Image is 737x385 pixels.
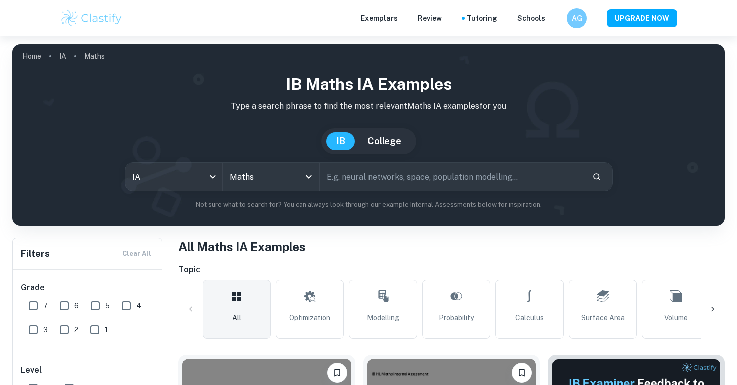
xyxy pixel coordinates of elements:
[59,49,66,63] a: IA
[22,49,41,63] a: Home
[43,300,48,311] span: 7
[21,247,50,261] h6: Filters
[12,44,725,226] img: profile cover
[588,168,605,185] button: Search
[178,264,725,276] h6: Topic
[178,238,725,256] h1: All Maths IA Examples
[125,163,222,191] div: IA
[105,324,108,335] span: 1
[571,13,583,24] h6: AG
[439,312,474,323] span: Probability
[554,16,559,21] button: Help and Feedback
[20,100,717,112] p: Type a search phrase to find the most relevant Maths IA examples for you
[302,170,316,184] button: Open
[43,324,48,335] span: 3
[136,300,141,311] span: 4
[357,132,411,150] button: College
[74,324,78,335] span: 2
[517,13,545,24] a: Schools
[74,300,79,311] span: 6
[20,72,717,96] h1: IB Maths IA examples
[320,163,584,191] input: E.g. neural networks, space, population modelling...
[289,312,330,323] span: Optimization
[664,312,688,323] span: Volume
[326,132,355,150] button: IB
[581,312,625,323] span: Surface Area
[232,312,241,323] span: All
[607,9,677,27] button: UPGRADE NOW
[367,312,399,323] span: Modelling
[105,300,110,311] span: 5
[21,364,155,376] h6: Level
[567,8,587,28] button: AG
[515,312,544,323] span: Calculus
[361,13,398,24] p: Exemplars
[512,363,532,383] button: Bookmark
[418,13,442,24] p: Review
[60,8,123,28] img: Clastify logo
[467,13,497,24] a: Tutoring
[21,282,155,294] h6: Grade
[327,363,347,383] button: Bookmark
[20,200,717,210] p: Not sure what to search for? You can always look through our example Internal Assessments below f...
[84,51,105,62] p: Maths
